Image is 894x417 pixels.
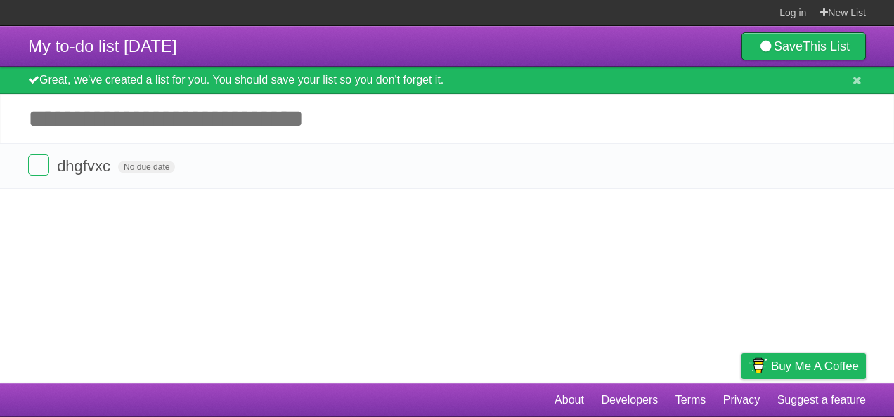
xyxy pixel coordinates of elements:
label: Done [28,154,49,176]
a: Privacy [723,387,760,413]
span: My to-do list [DATE] [28,37,177,55]
a: Terms [675,387,706,413]
span: dhgfvxc [57,157,114,175]
span: No due date [118,161,175,173]
span: Buy me a coffee [771,354,859,378]
a: Suggest a feature [777,387,866,413]
a: Buy me a coffee [741,353,866,379]
a: SaveThis List [741,32,866,60]
img: Buy me a coffee [749,354,767,378]
a: Developers [601,387,658,413]
a: About [555,387,584,413]
b: This List [803,39,850,53]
